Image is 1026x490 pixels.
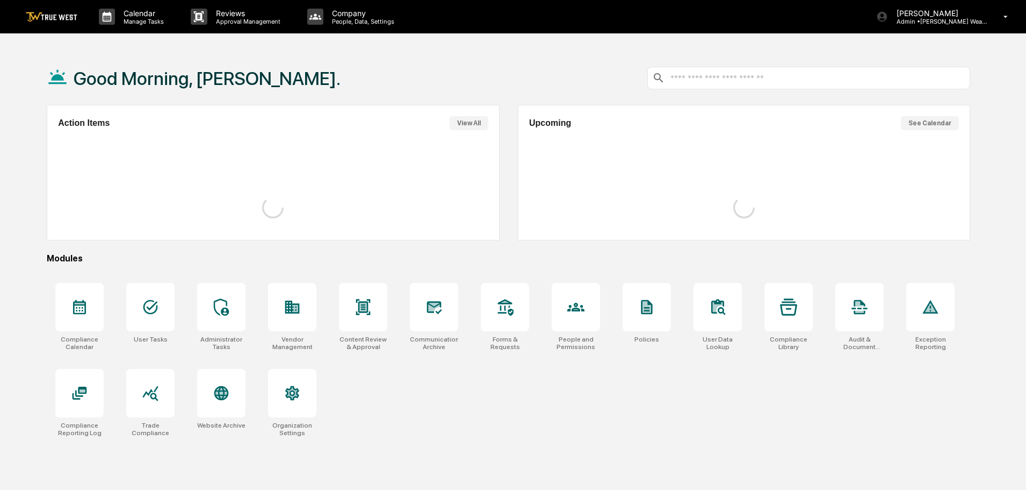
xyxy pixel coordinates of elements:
[115,18,169,25] p: Manage Tasks
[481,336,529,351] div: Forms & Requests
[197,422,245,429] div: Website Archive
[207,9,286,18] p: Reviews
[410,336,458,351] div: Communications Archive
[888,9,988,18] p: [PERSON_NAME]
[207,18,286,25] p: Approval Management
[323,18,400,25] p: People, Data, Settings
[552,336,600,351] div: People and Permissions
[764,336,813,351] div: Compliance Library
[126,422,175,437] div: Trade Compliance
[529,118,571,128] h2: Upcoming
[55,336,104,351] div: Compliance Calendar
[901,116,959,130] button: See Calendar
[74,68,341,89] h1: Good Morning, [PERSON_NAME].
[323,9,400,18] p: Company
[115,9,169,18] p: Calendar
[693,336,742,351] div: User Data Lookup
[450,116,488,130] button: View All
[55,422,104,437] div: Compliance Reporting Log
[197,336,245,351] div: Administrator Tasks
[47,253,970,264] div: Modules
[268,422,316,437] div: Organization Settings
[888,18,988,25] p: Admin • [PERSON_NAME] Wealth Management
[58,118,110,128] h2: Action Items
[134,336,168,343] div: User Tasks
[339,336,387,351] div: Content Review & Approval
[634,336,659,343] div: Policies
[906,336,955,351] div: Exception Reporting
[268,336,316,351] div: Vendor Management
[26,12,77,22] img: logo
[835,336,884,351] div: Audit & Document Logs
